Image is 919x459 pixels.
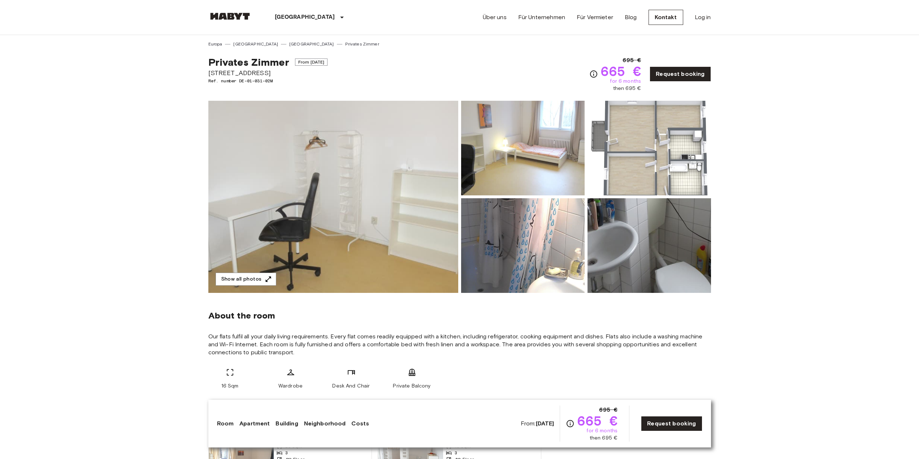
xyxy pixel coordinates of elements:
a: Für Vermieter [577,13,613,22]
span: 16 Sqm [221,382,239,390]
b: [DATE] [536,420,554,427]
a: Privates Zimmer [345,41,379,47]
span: 3 [455,450,457,456]
img: Habyt [208,13,252,20]
button: Show all photos [216,273,276,286]
img: Picture of unit DE-01-031-02M [461,101,585,195]
img: Picture of unit DE-01-031-02M [588,101,711,195]
svg: Check cost overview for full price breakdown. Please note that discounts apply to new joiners onl... [589,70,598,78]
a: Request booking [650,66,711,82]
span: From: [521,420,554,428]
span: Private Balcony [393,382,430,390]
span: for 6 months [610,78,641,85]
span: [STREET_ADDRESS] [208,68,328,78]
a: Log in [695,13,711,22]
span: 695 € [623,56,641,65]
span: From [DATE] [295,59,328,66]
p: [GEOGRAPHIC_DATA] [275,13,335,22]
span: Our flats fulfil all your daily living requirements. Every flat comes readily equipped with a kit... [208,333,711,356]
img: Picture of unit DE-01-031-02M [461,198,585,293]
img: Picture of unit DE-01-031-02M [588,198,711,293]
a: Request booking [641,416,702,431]
span: Privates Zimmer [208,56,289,68]
a: Kontakt [649,10,683,25]
a: Über uns [483,13,507,22]
span: then 695 € [613,85,641,92]
a: Blog [625,13,637,22]
span: then 695 € [590,434,618,442]
span: 665 € [577,414,617,427]
a: Costs [351,419,369,428]
a: [GEOGRAPHIC_DATA] [289,41,334,47]
a: Apartment [239,419,270,428]
svg: Check cost overview for full price breakdown. Please note that discounts apply to new joiners onl... [566,419,575,428]
span: Wardrobe [278,382,303,390]
a: Europa [208,41,222,47]
span: 3 [285,450,288,456]
a: [GEOGRAPHIC_DATA] [233,41,278,47]
a: Für Unternehmen [518,13,565,22]
a: Neighborhood [304,419,346,428]
span: Desk And Chair [332,382,370,390]
span: About the room [208,310,711,321]
a: Room [217,419,234,428]
span: Ref. number DE-01-031-02M [208,78,328,84]
span: 665 € [601,65,641,78]
span: 695 € [599,406,617,414]
img: Marketing picture of unit DE-01-031-02M [208,101,458,293]
a: Building [276,419,298,428]
span: for 6 months [586,427,617,434]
